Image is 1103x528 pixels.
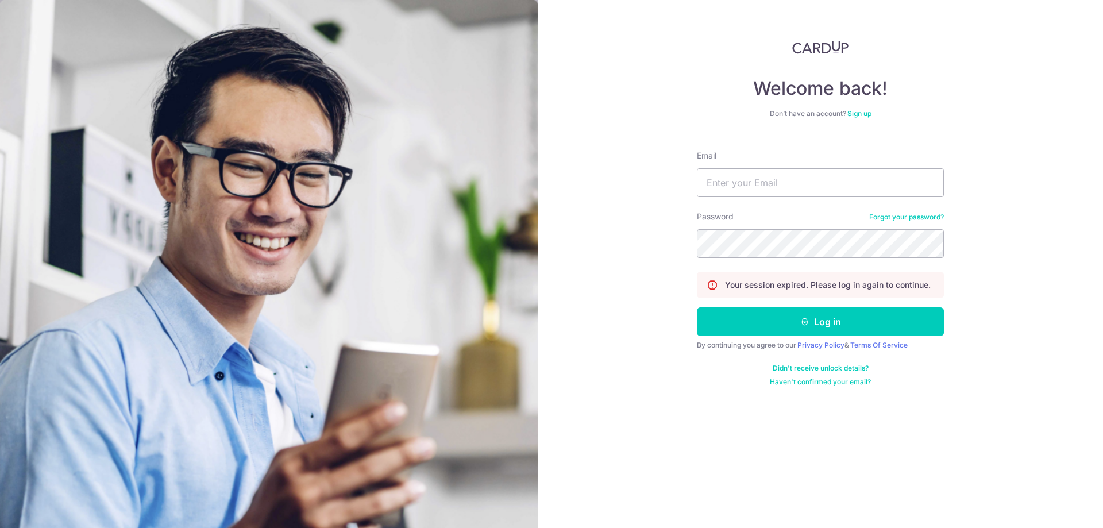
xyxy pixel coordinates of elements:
[770,377,871,387] a: Haven't confirmed your email?
[797,341,844,349] a: Privacy Policy
[850,341,908,349] a: Terms Of Service
[869,213,944,222] a: Forgot your password?
[697,150,716,161] label: Email
[792,40,849,54] img: CardUp Logo
[697,307,944,336] button: Log in
[697,168,944,197] input: Enter your Email
[847,109,871,118] a: Sign up
[697,109,944,118] div: Don’t have an account?
[773,364,869,373] a: Didn't receive unlock details?
[725,279,931,291] p: Your session expired. Please log in again to continue.
[697,211,734,222] label: Password
[697,77,944,100] h4: Welcome back!
[697,341,944,350] div: By continuing you agree to our &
